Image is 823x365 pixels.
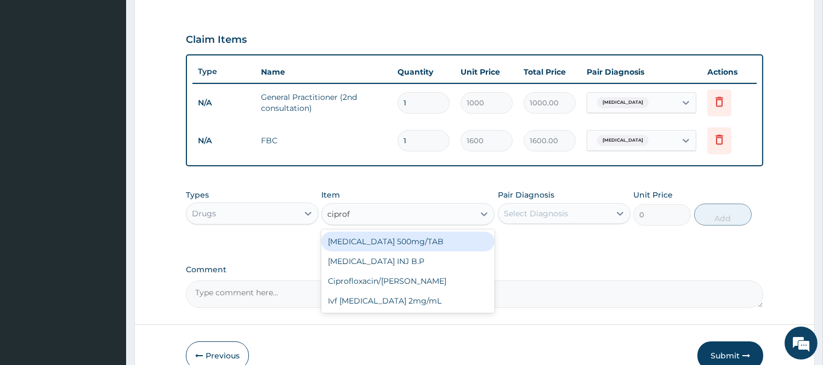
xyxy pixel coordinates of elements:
td: FBC [256,130,392,151]
td: N/A [192,131,256,151]
th: Actions [702,61,757,83]
label: Pair Diagnosis [498,189,554,200]
td: General Practitioner (2nd consultation) [256,86,392,119]
th: Total Price [518,61,581,83]
img: d_794563401_company_1708531726252_794563401 [20,55,44,82]
span: [MEDICAL_DATA] [597,135,649,146]
span: We're online! [64,111,151,222]
th: Pair Diagnosis [581,61,702,83]
label: Comment [186,265,763,274]
h3: Claim Items [186,34,247,46]
th: Unit Price [455,61,518,83]
label: Types [186,190,209,200]
div: [MEDICAL_DATA] 500mg/TAB [321,232,495,251]
label: Item [321,189,340,200]
div: Drugs [192,208,216,219]
textarea: Type your message and hit 'Enter' [5,246,209,284]
th: Type [192,61,256,82]
div: Ciprofloxacin/[PERSON_NAME] [321,271,495,291]
th: Name [256,61,392,83]
div: Ivf [MEDICAL_DATA] 2mg/mL [321,291,495,311]
div: Select Diagnosis [504,208,568,219]
span: [MEDICAL_DATA] [597,97,649,108]
div: [MEDICAL_DATA] INJ B.P [321,251,495,271]
th: Quantity [392,61,455,83]
label: Unit Price [633,189,673,200]
div: Chat with us now [57,61,184,76]
button: Add [694,204,752,226]
td: N/A [192,93,256,113]
div: Minimize live chat window [180,5,206,32]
